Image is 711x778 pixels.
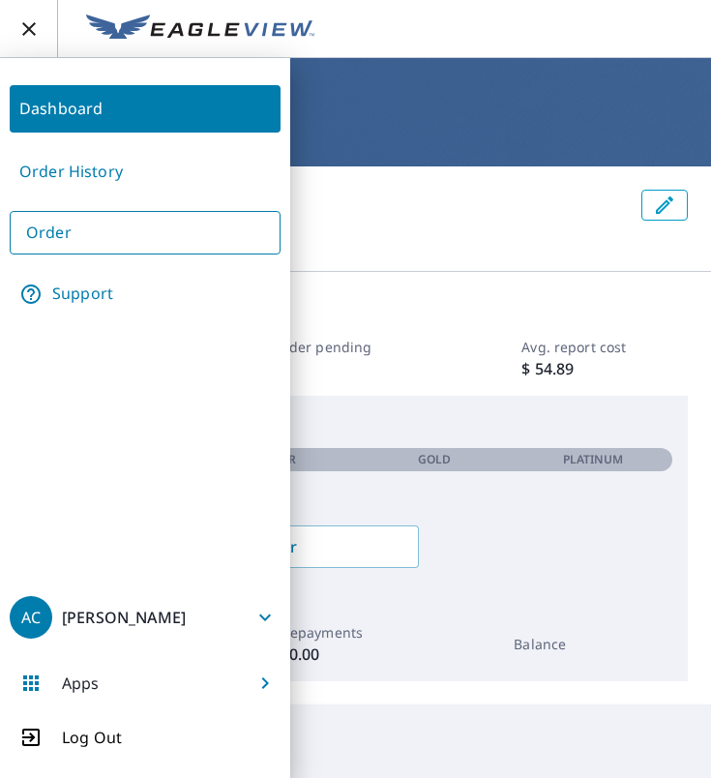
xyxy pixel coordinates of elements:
[23,112,688,152] h1: Dashboard
[10,270,281,318] a: Support
[23,295,688,321] p: Account Summary
[39,479,672,502] a: Pricing and membership levels
[277,622,435,643] p: Prepayments
[39,411,672,437] p: Membership Level
[521,337,688,357] p: Avg. report cost
[563,451,624,468] p: Platinum
[10,596,52,639] div: AC
[277,643,435,666] p: $ 0.00
[23,213,626,230] p: [STREET_ADDRESS]
[10,211,281,254] a: Order
[86,15,314,44] img: EV Logo
[23,190,626,213] p: [PERSON_NAME] Exteriors
[10,726,281,749] button: Log Out
[62,607,186,628] p: [PERSON_NAME]
[10,594,281,641] button: AC[PERSON_NAME]
[10,148,281,195] a: Order History
[39,591,672,614] p: 2025 Year To Date
[62,726,122,749] p: Log Out
[273,337,439,357] p: Order pending
[10,85,281,133] a: Dashboard
[23,230,626,248] p: [GEOGRAPHIC_DATA]
[62,672,100,695] p: Apps
[273,357,439,380] p: 0
[514,634,672,654] p: Balance
[10,660,281,706] button: Apps
[46,743,665,769] p: Recent Orders
[521,357,688,380] p: $ 54.89
[418,451,451,468] p: Gold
